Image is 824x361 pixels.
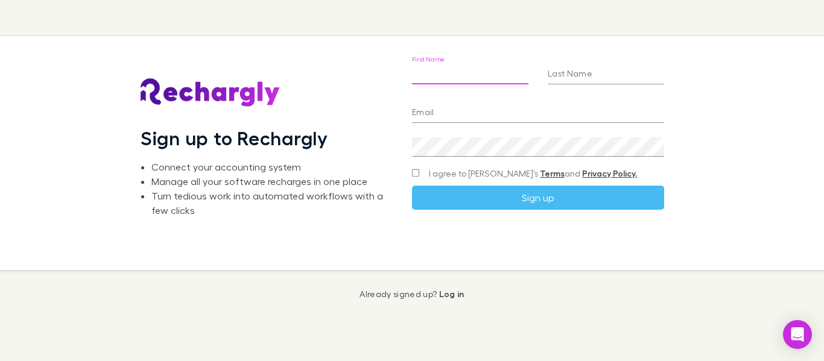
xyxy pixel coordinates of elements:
[412,54,445,63] label: First Name
[412,186,664,210] button: Sign up
[783,320,812,349] div: Open Intercom Messenger
[141,127,328,149] h1: Sign up to Rechargly
[141,78,280,107] img: Rechargly's Logo
[151,160,393,174] li: Connect your accounting system
[151,174,393,189] li: Manage all your software recharges in one place
[540,168,565,178] a: Terms
[151,189,393,218] li: Turn tedious work into automated workflows with a few clicks
[360,289,464,299] p: Already signed up?
[582,168,637,178] a: Privacy Policy.
[439,289,464,299] a: Log in
[429,168,637,180] span: I agree to [PERSON_NAME]’s and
